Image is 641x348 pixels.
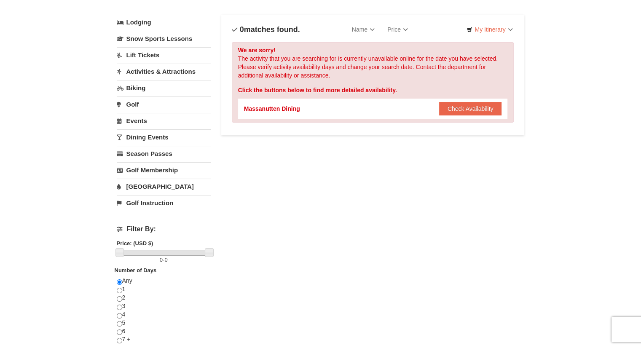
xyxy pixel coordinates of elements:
strong: Price: (USD $) [117,240,153,246]
a: Season Passes [117,146,211,161]
div: Click the buttons below to find more detailed availability. [238,86,508,94]
a: Price [381,21,414,38]
a: Lodging [117,15,211,30]
div: The activity that you are searching for is currently unavailable online for the date you have sel... [232,42,514,123]
span: 0 [240,25,244,34]
a: Snow Sports Lessons [117,31,211,46]
strong: We are sorry! [238,47,276,54]
a: Activities & Attractions [117,64,211,79]
strong: Number of Days [115,267,157,273]
a: Dining Events [117,129,211,145]
a: Lift Tickets [117,47,211,63]
span: 0 [164,257,167,263]
a: Golf Instruction [117,195,211,211]
a: Biking [117,80,211,96]
h4: Filter By: [117,225,211,233]
h4: matches found. [232,25,300,34]
label: - [117,256,211,264]
a: My Itinerary [461,23,518,36]
button: Check Availability [439,102,502,115]
a: Events [117,113,211,128]
a: Name [346,21,381,38]
div: Massanutten Dining [244,104,300,113]
a: [GEOGRAPHIC_DATA] [117,179,211,194]
a: Golf [117,96,211,112]
a: Golf Membership [117,162,211,178]
span: 0 [160,257,163,263]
